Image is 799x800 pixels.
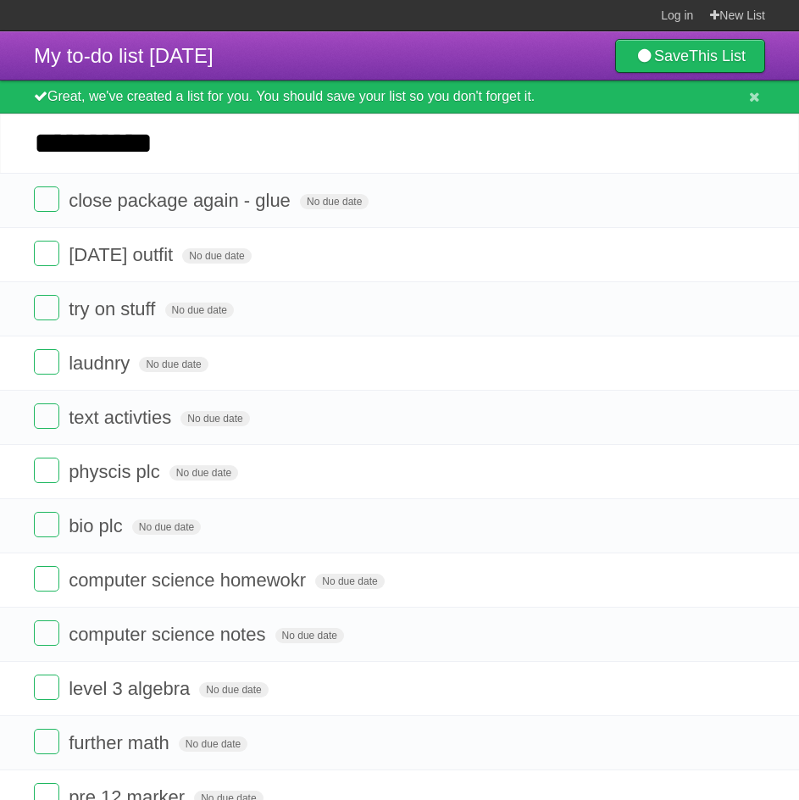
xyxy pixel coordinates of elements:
[34,295,59,320] label: Done
[69,732,174,753] span: further math
[69,461,164,482] span: physcis plc
[179,736,247,752] span: No due date
[34,241,59,266] label: Done
[34,512,59,537] label: Done
[182,248,251,264] span: No due date
[34,458,59,483] label: Done
[689,47,746,64] b: This List
[34,675,59,700] label: Done
[132,519,201,535] span: No due date
[275,628,344,643] span: No due date
[34,349,59,375] label: Done
[34,403,59,429] label: Done
[69,515,127,536] span: bio plc
[300,194,369,209] span: No due date
[315,574,384,589] span: No due date
[34,186,59,212] label: Done
[34,44,214,67] span: My to-do list [DATE]
[69,624,269,645] span: computer science notes
[69,190,295,211] span: close package again - glue
[69,569,310,591] span: computer science homewokr
[34,566,59,592] label: Done
[69,298,159,319] span: try on stuff
[180,411,249,426] span: No due date
[69,407,175,428] span: text activties
[199,682,268,697] span: No due date
[69,678,194,699] span: level 3 algebra
[139,357,208,372] span: No due date
[69,244,177,265] span: [DATE] outfit
[69,353,134,374] span: laudnry
[34,729,59,754] label: Done
[165,303,234,318] span: No due date
[34,620,59,646] label: Done
[615,39,765,73] a: SaveThis List
[169,465,238,481] span: No due date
